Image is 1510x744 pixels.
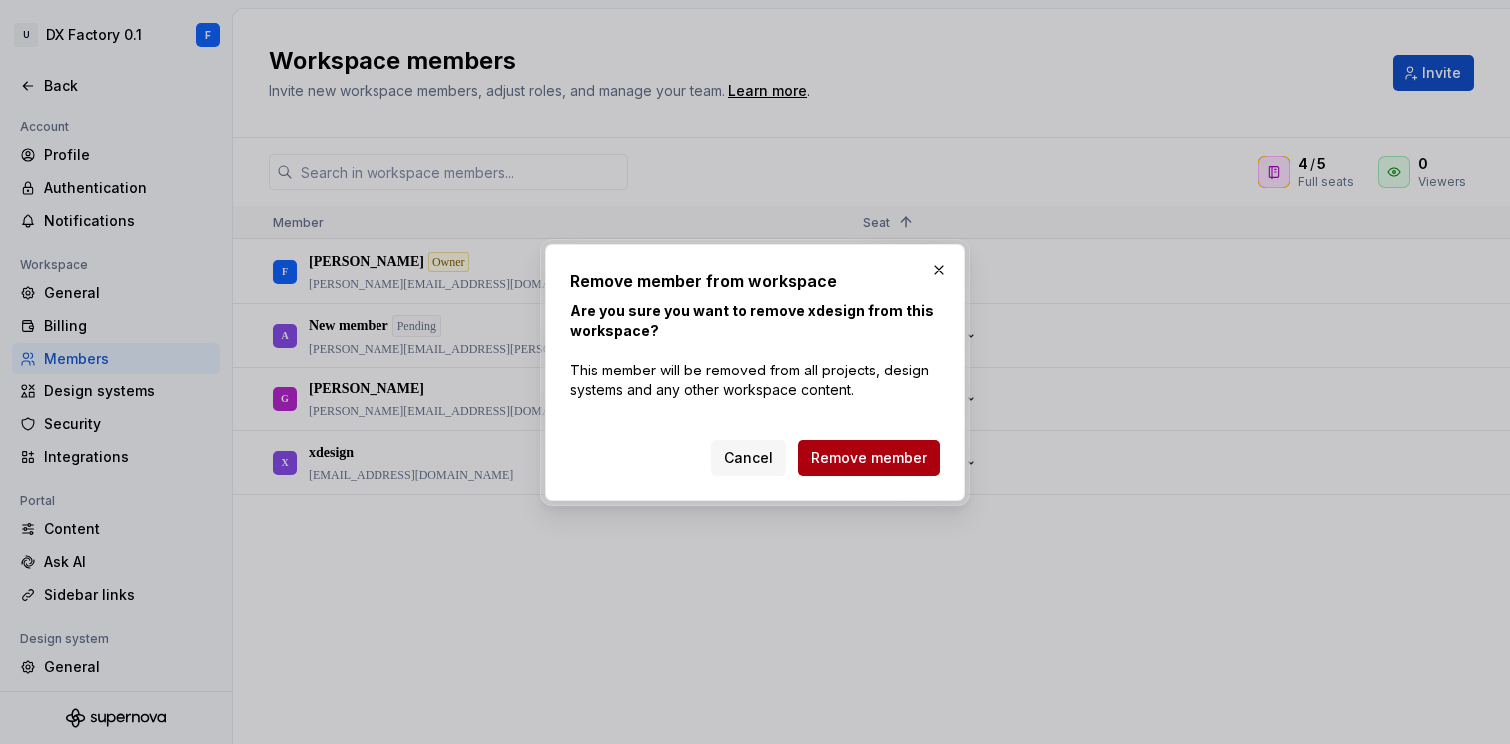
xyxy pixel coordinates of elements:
p: This member will be removed from all projects, design systems and any other workspace content. [570,301,940,400]
h2: Remove member from workspace [570,269,940,293]
button: Remove member [798,440,940,476]
b: Are you sure you want to remove xdesign from this workspace? [570,302,934,339]
span: Cancel [724,448,773,468]
button: Cancel [711,440,786,476]
span: Remove member [811,448,927,468]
